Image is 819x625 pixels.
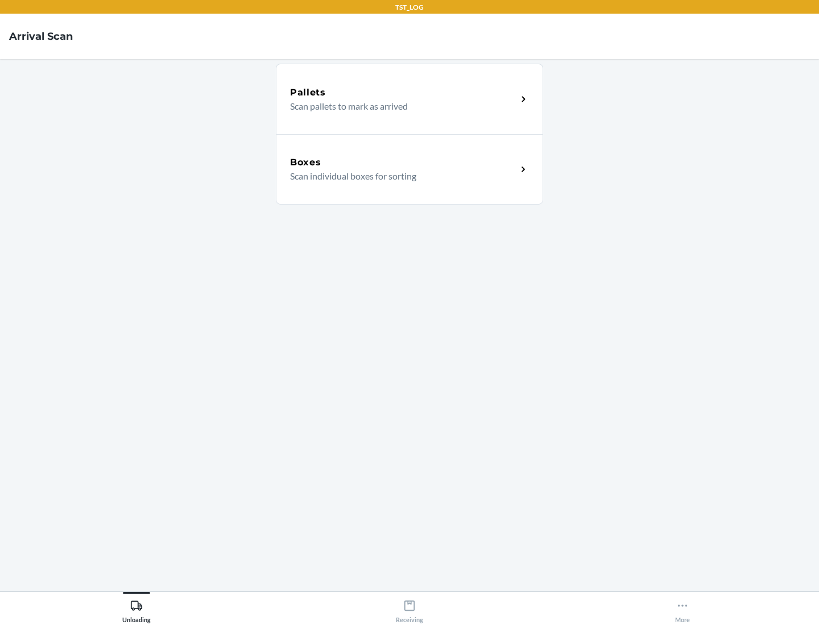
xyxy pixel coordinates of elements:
[290,99,508,113] p: Scan pallets to mark as arrived
[675,595,690,623] div: More
[276,64,543,134] a: PalletsScan pallets to mark as arrived
[395,2,424,13] p: TST_LOG
[122,595,151,623] div: Unloading
[290,86,326,99] h5: Pallets
[290,169,508,183] p: Scan individual boxes for sorting
[546,592,819,623] button: More
[9,29,73,44] h4: Arrival Scan
[273,592,546,623] button: Receiving
[290,156,321,169] h5: Boxes
[396,595,423,623] div: Receiving
[276,134,543,205] a: BoxesScan individual boxes for sorting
